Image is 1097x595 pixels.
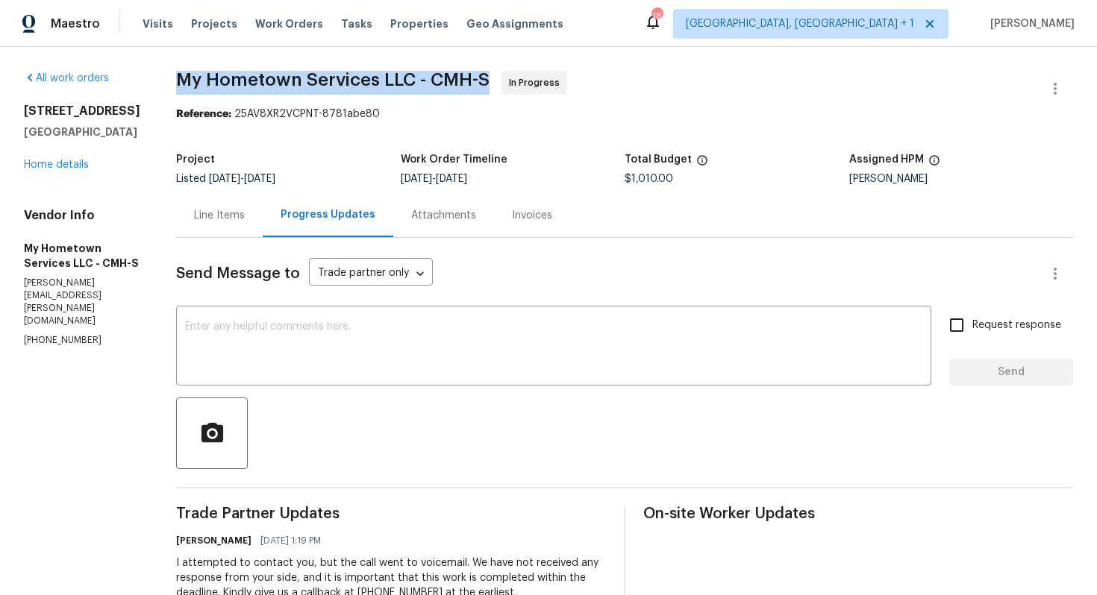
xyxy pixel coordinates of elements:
span: [DATE] [209,174,240,184]
div: 18 [651,9,662,24]
span: [DATE] 1:19 PM [260,533,321,548]
p: [PERSON_NAME][EMAIL_ADDRESS][PERSON_NAME][DOMAIN_NAME] [24,277,140,328]
h2: [STREET_ADDRESS] [24,104,140,119]
h4: Vendor Info [24,208,140,223]
span: In Progress [509,75,566,90]
h5: Project [176,154,215,165]
h5: Total Budget [625,154,692,165]
span: [DATE] [436,174,467,184]
b: Reference: [176,109,231,119]
div: 25AV8XR2VCPNT-8781abe80 [176,107,1073,122]
span: Projects [191,16,237,31]
div: [PERSON_NAME] [849,174,1074,184]
h5: Work Order Timeline [401,154,507,165]
span: Properties [390,16,449,31]
span: $1,010.00 [625,174,673,184]
h5: [GEOGRAPHIC_DATA] [24,125,140,139]
span: Geo Assignments [466,16,563,31]
div: Progress Updates [281,207,375,222]
div: Trade partner only [309,262,433,286]
span: - [209,174,275,184]
p: [PHONE_NUMBER] [24,334,140,347]
div: Attachments [411,208,476,223]
div: Line Items [194,208,245,223]
span: [DATE] [401,174,432,184]
span: Trade Partner Updates [176,506,606,521]
span: Maestro [51,16,100,31]
h6: [PERSON_NAME] [176,533,251,548]
h5: My Hometown Services LLC - CMH-S [24,241,140,271]
span: [PERSON_NAME] [984,16,1075,31]
span: The hpm assigned to this work order. [928,154,940,174]
h5: Assigned HPM [849,154,924,165]
span: - [401,174,467,184]
span: [DATE] [244,174,275,184]
span: The total cost of line items that have been proposed by Opendoor. This sum includes line items th... [696,154,708,174]
div: Invoices [512,208,552,223]
span: Visits [143,16,173,31]
span: Listed [176,174,275,184]
span: Work Orders [255,16,323,31]
span: Request response [972,318,1061,333]
span: Tasks [341,19,372,29]
span: [GEOGRAPHIC_DATA], [GEOGRAPHIC_DATA] + 1 [686,16,914,31]
a: All work orders [24,73,109,84]
span: My Hometown Services LLC - CMH-S [176,71,490,89]
span: On-site Worker Updates [643,506,1073,521]
a: Home details [24,160,89,170]
span: Send Message to [176,266,300,281]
